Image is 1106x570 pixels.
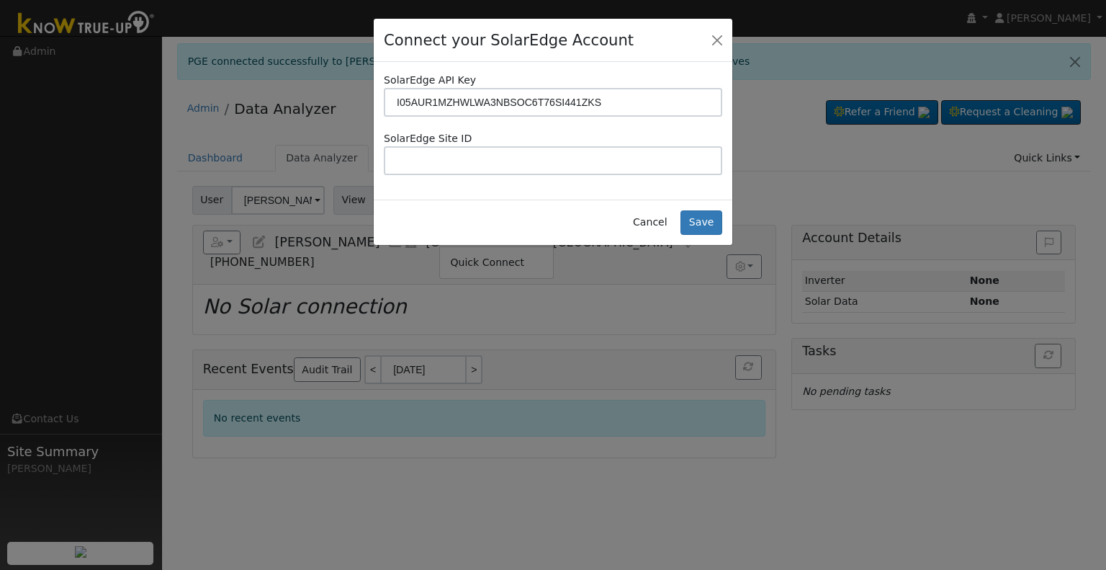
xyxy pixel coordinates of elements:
[384,29,634,52] h4: Connect your SolarEdge Account
[384,131,472,146] label: SolarEdge Site ID
[680,210,722,235] button: Save
[624,210,675,235] button: Cancel
[384,73,476,88] label: SolarEdge API Key
[707,30,727,50] button: Close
